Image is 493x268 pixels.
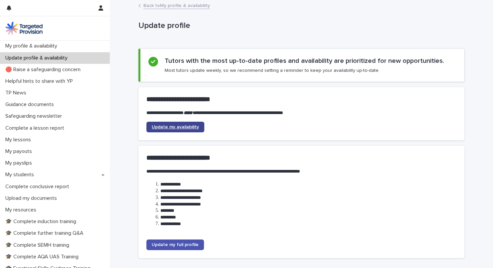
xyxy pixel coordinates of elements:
a: Back toMy profile & availability [143,1,210,9]
p: My payouts [3,148,37,155]
span: Update my full profile [152,242,199,247]
p: Complete conclusive report [3,184,75,190]
p: Guidance documents [3,101,59,108]
h2: Tutors with the most up-to-date profiles and availability are prioritized for new opportunities. [165,57,444,65]
p: Update profile & availability [3,55,73,61]
p: 🎓 Complete induction training [3,218,82,225]
p: 🎓 Complete SEMH training [3,242,75,248]
p: Most tutors update weekly, so we recommend setting a reminder to keep your availability up-to-date. [165,67,380,73]
p: My profile & availability [3,43,63,49]
p: Safeguarding newsletter [3,113,67,119]
p: Update profile [138,21,462,31]
p: TP News [3,90,32,96]
p: 🔴 Raise a safeguarding concern [3,67,86,73]
p: My students [3,172,39,178]
p: 🎓 Complete AQA UAS Training [3,254,84,260]
p: 🎓 Complete further training Q&A [3,230,89,236]
p: My resources [3,207,42,213]
p: Helpful hints to share with YP [3,78,78,84]
img: M5nRWzHhSzIhMunXDL62 [5,22,43,35]
p: Upload my documents [3,195,62,201]
p: My lessons [3,137,36,143]
a: Update my availability [146,122,204,132]
p: My payslips [3,160,37,166]
p: Complete a lesson report [3,125,70,131]
a: Update my full profile [146,239,204,250]
span: Update my availability [152,125,199,129]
